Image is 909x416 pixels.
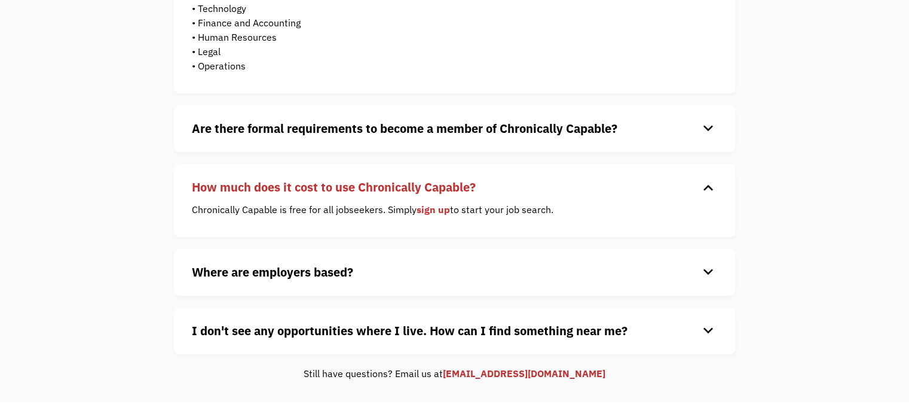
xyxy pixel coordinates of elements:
[192,179,476,195] strong: How much does it cost to use Chronically Capable?
[192,120,617,136] strong: Are there formal requirements to become a member of Chronically Capable?
[192,264,353,280] strong: Where are employers based?
[443,368,605,379] a: [EMAIL_ADDRESS][DOMAIN_NAME]
[192,202,700,217] p: Chronically Capable is free for all jobseekers. Simply to start your job search.
[699,322,718,340] div: keyboard_arrow_down
[192,323,628,339] strong: I don't see any opportunities where I live. How can I find something near me?
[417,204,450,215] a: sign up
[699,178,718,196] div: keyboard_arrow_down
[699,263,718,281] div: keyboard_arrow_down
[174,366,736,381] div: Still have questions? Email us at
[699,120,718,138] div: keyboard_arrow_down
